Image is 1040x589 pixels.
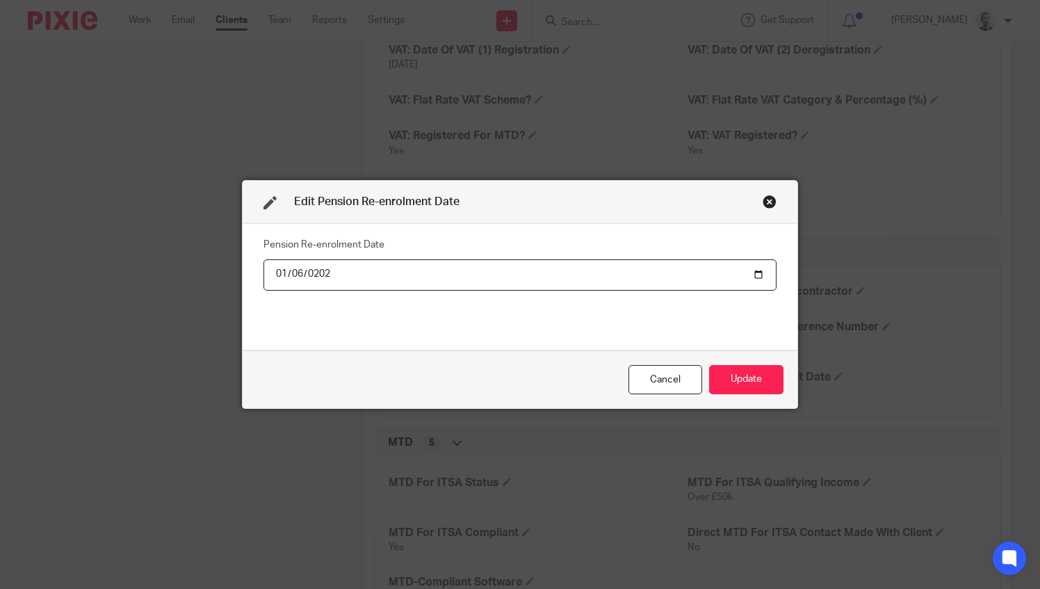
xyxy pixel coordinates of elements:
[294,196,460,207] span: Edit Pension Re-enrolment Date
[263,259,777,291] input: YYYY-MM-DD
[709,365,783,395] button: Update
[628,365,702,395] div: Close this dialog window
[263,238,384,252] label: Pension Re-enrolment Date
[763,195,777,209] div: Close this dialog window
